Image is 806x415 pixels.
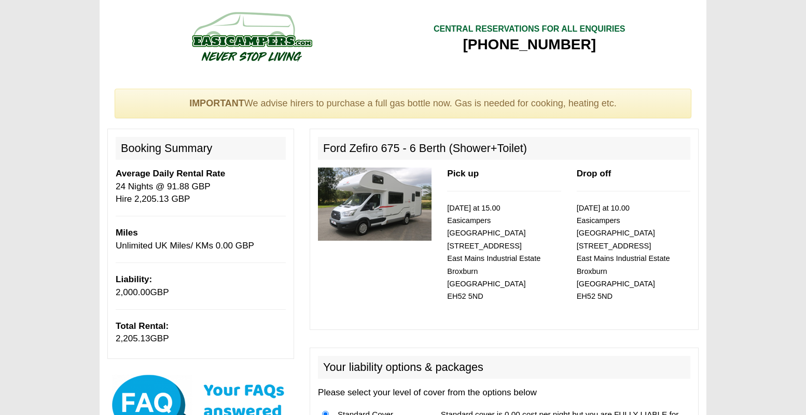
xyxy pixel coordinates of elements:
div: CENTRAL RESERVATIONS FOR ALL ENQUIRIES [434,23,626,35]
p: 24 Nights @ 91.88 GBP Hire 2,205.13 GBP [116,168,286,205]
span: 2,205.13 [116,334,150,343]
small: [DATE] at 10.00 Easicampers [GEOGRAPHIC_DATA] [STREET_ADDRESS] East Mains Industrial Estate Broxb... [577,204,670,301]
b: Pick up [447,169,479,178]
b: Total Rental: [116,321,169,331]
h2: Booking Summary [116,137,286,160]
p: Please select your level of cover from the options below [318,386,690,399]
h2: Your liability options & packages [318,356,690,379]
strong: IMPORTANT [189,98,244,108]
img: 330.jpg [318,168,432,241]
b: Liability: [116,274,152,284]
h2: Ford Zefiro 675 - 6 Berth (Shower+Toilet) [318,137,690,160]
b: Average Daily Rental Rate [116,169,225,178]
span: 2,000.00 [116,287,150,297]
div: We advise hirers to purchase a full gas bottle now. Gas is needed for cooking, heating etc. [115,89,691,119]
p: GBP [116,273,286,299]
p: GBP [116,320,286,345]
p: Unlimited UK Miles/ KMs 0.00 GBP [116,227,286,252]
div: [PHONE_NUMBER] [434,35,626,54]
b: Miles [116,228,138,238]
b: Drop off [577,169,611,178]
small: [DATE] at 15.00 Easicampers [GEOGRAPHIC_DATA] [STREET_ADDRESS] East Mains Industrial Estate Broxb... [447,204,540,301]
img: campers-checkout-logo.png [153,8,350,65]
